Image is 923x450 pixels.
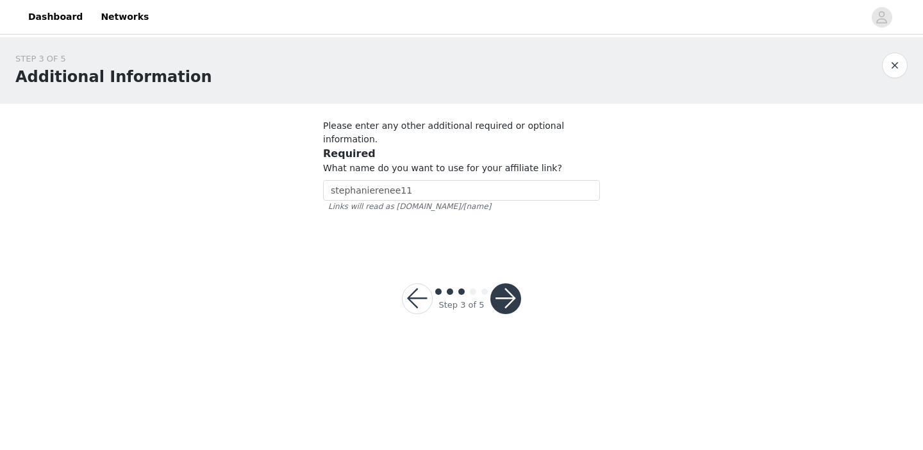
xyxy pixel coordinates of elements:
div: avatar [876,7,888,28]
p: Please enter any other additional required or optional information. [323,119,600,146]
h3: Required [323,146,600,162]
div: STEP 3 OF 5 [15,53,212,65]
div: Step 3 of 5 [438,299,484,312]
span: Links will read as [DOMAIN_NAME]/[name] [323,201,600,212]
a: Dashboard [21,3,90,31]
a: Networks [93,3,156,31]
span: What name do you want to use for your affiliate link? [323,163,562,173]
h1: Additional Information [15,65,212,88]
